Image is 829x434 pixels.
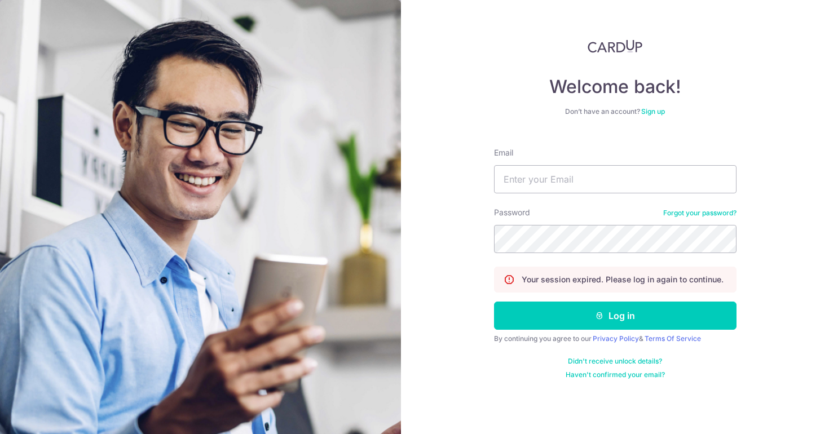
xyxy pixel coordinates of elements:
h4: Welcome back! [494,76,737,98]
a: Haven't confirmed your email? [566,370,665,379]
label: Password [494,207,530,218]
a: Forgot your password? [663,209,737,218]
div: Don’t have an account? [494,107,737,116]
a: Didn't receive unlock details? [568,357,662,366]
input: Enter your Email [494,165,737,193]
p: Your session expired. Please log in again to continue. [522,274,724,285]
a: Sign up [641,107,665,116]
a: Terms Of Service [645,334,701,343]
label: Email [494,147,513,158]
img: CardUp Logo [588,39,643,53]
a: Privacy Policy [593,334,639,343]
button: Log in [494,302,737,330]
div: By continuing you agree to our & [494,334,737,343]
